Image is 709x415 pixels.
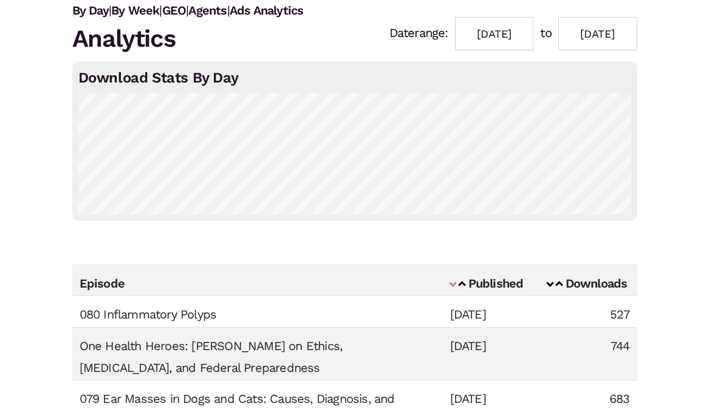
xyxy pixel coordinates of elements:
h1: Analytics [72,21,637,56]
h4: Download Stats By Day [78,67,631,89]
a: By Day [72,3,109,18]
td: [DATE] [443,327,540,380]
a: Ads Analytics [230,3,304,18]
th: Downloads [540,265,637,295]
a: GEO [162,3,187,18]
th: Published [443,265,540,295]
th: Episode [72,265,443,295]
span: to [530,17,561,50]
a: By Week [111,3,159,18]
td: 744 [540,327,637,380]
td: 527 [540,296,637,327]
td: [DATE] [443,296,540,327]
td: One Health Heroes: [PERSON_NAME] on Ethics, [MEDICAL_DATA], and Federal Preparedness [72,327,443,380]
a: Agents [188,3,227,18]
span: Daterange: [380,17,458,50]
td: 080 Inflammatory Polyps [72,296,443,327]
